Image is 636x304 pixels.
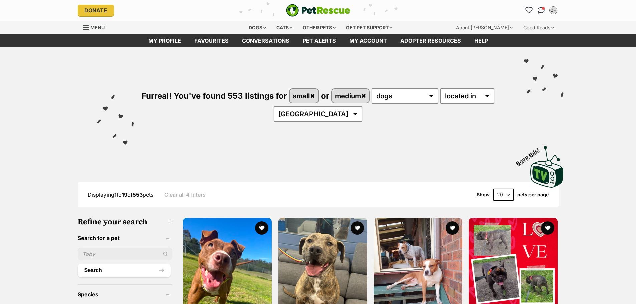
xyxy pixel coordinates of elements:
span: Furreal! You've found 553 listings for [142,91,287,101]
a: Favourites [524,5,535,16]
span: Displaying to of pets [88,191,153,198]
input: Toby [78,248,173,260]
a: PetRescue [286,4,350,17]
button: My account [548,5,559,16]
a: small [290,89,318,103]
a: Donate [78,5,114,16]
a: Menu [83,21,110,33]
div: About [PERSON_NAME] [451,21,517,34]
a: Help [468,34,495,47]
img: chat-41dd97257d64d25036548639549fe6c8038ab92f7586957e7f3b1b290dea8141.svg [538,7,545,14]
span: Menu [90,25,105,30]
img: PetRescue TV logo [530,146,564,188]
button: Search [78,264,171,277]
span: or [321,91,329,101]
span: Show [477,192,490,197]
button: favourite [255,221,269,235]
strong: 19 [122,191,127,198]
a: Adopter resources [394,34,468,47]
div: Good Reads [519,21,559,34]
h3: Refine your search [78,217,173,227]
button: favourite [541,221,555,235]
a: My account [343,34,394,47]
header: Species [78,291,173,297]
div: Other pets [298,21,340,34]
ul: Account quick links [524,5,559,16]
button: favourite [446,221,459,235]
div: Dogs [244,21,271,34]
a: conversations [235,34,296,47]
header: Search for a pet [78,235,173,241]
img: logo-e224e6f780fb5917bec1dbf3a21bbac754714ae5b6737aabdf751b685950b380.svg [286,4,350,17]
button: favourite [351,221,364,235]
label: pets per page [517,192,549,197]
a: medium [332,89,369,103]
a: My profile [142,34,188,47]
a: Favourites [188,34,235,47]
div: Cats [272,21,297,34]
div: OF [550,7,557,14]
div: Get pet support [341,21,397,34]
a: Clear all 4 filters [164,192,206,198]
a: Boop this! [530,140,564,189]
strong: 1 [114,191,117,198]
span: Boop this! [515,142,546,167]
strong: 553 [133,191,143,198]
a: Pet alerts [296,34,343,47]
a: Conversations [536,5,547,16]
